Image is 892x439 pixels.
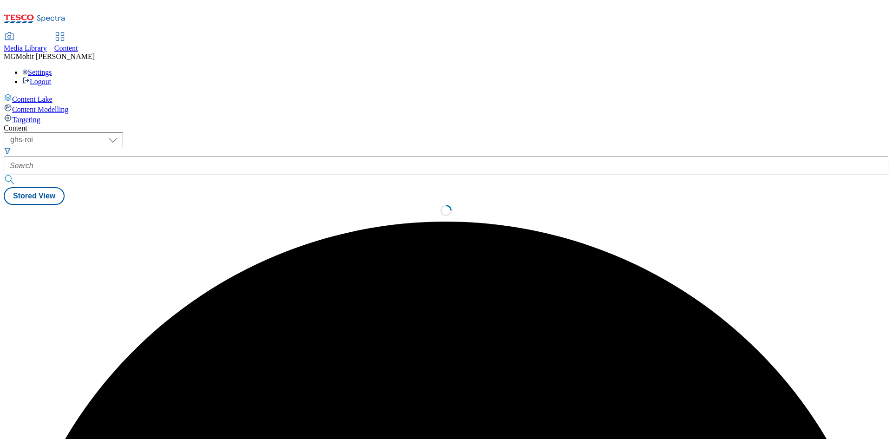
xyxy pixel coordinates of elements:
[22,68,52,76] a: Settings
[4,187,65,205] button: Stored View
[4,93,888,104] a: Content Lake
[4,124,888,132] div: Content
[12,105,68,113] span: Content Modelling
[12,95,52,103] span: Content Lake
[54,33,78,52] a: Content
[4,157,888,175] input: Search
[4,52,16,60] span: MG
[4,44,47,52] span: Media Library
[22,78,51,85] a: Logout
[4,147,11,155] svg: Search Filters
[4,33,47,52] a: Media Library
[4,104,888,114] a: Content Modelling
[4,114,888,124] a: Targeting
[54,44,78,52] span: Content
[16,52,95,60] span: Mohit [PERSON_NAME]
[12,116,40,124] span: Targeting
